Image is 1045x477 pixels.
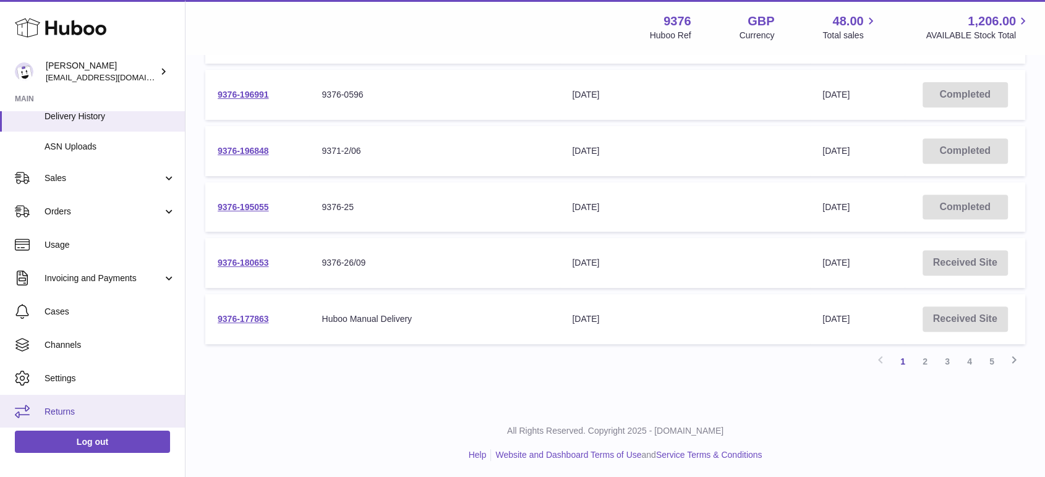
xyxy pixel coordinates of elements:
span: Orders [45,206,163,217]
span: [EMAIL_ADDRESS][DOMAIN_NAME] [46,72,182,82]
span: Total sales [822,30,877,41]
div: [PERSON_NAME] [46,60,157,83]
a: Help [469,450,487,460]
span: 1,206.00 [968,13,1016,30]
a: 3 [936,350,958,373]
li: and [491,449,762,461]
span: [DATE] [822,314,850,324]
div: [DATE] [572,201,798,213]
div: 9376-26/09 [322,257,547,269]
a: 1,206.00 AVAILABLE Stock Total [926,13,1030,41]
div: [DATE] [572,89,798,101]
a: 1 [892,350,914,373]
a: Log out [15,431,170,453]
img: internalAdmin-9376@internal.huboo.com [15,62,33,81]
div: Currency [740,30,775,41]
span: Cases [45,306,176,318]
span: Invoicing and Payments [45,272,163,284]
a: Service Terms & Conditions [656,450,762,460]
p: All Rights Reserved. Copyright 2025 - [DOMAIN_NAME] [195,425,1035,437]
span: [DATE] [822,258,850,268]
span: Usage [45,239,176,251]
div: [DATE] [572,145,798,157]
div: [DATE] [572,257,798,269]
span: AVAILABLE Stock Total [926,30,1030,41]
a: 9376-195055 [218,202,269,212]
div: Huboo Ref [650,30,691,41]
div: Huboo Manual Delivery [322,313,547,325]
span: Sales [45,172,163,184]
span: Settings [45,373,176,384]
span: [DATE] [822,202,850,212]
a: 9376-177863 [218,314,269,324]
div: 9371-2/06 [322,145,547,157]
span: [DATE] [822,146,850,156]
div: 9376-0596 [322,89,547,101]
a: 9376-196991 [218,90,269,99]
span: Channels [45,339,176,351]
strong: GBP [748,13,774,30]
a: 9376-180653 [218,258,269,268]
div: [DATE] [572,313,798,325]
span: [DATE] [822,90,850,99]
a: Website and Dashboard Terms of Use [495,450,641,460]
a: 48.00 Total sales [822,13,877,41]
a: 9376-196848 [218,146,269,156]
span: ASN Uploads [45,141,176,153]
a: 2 [914,350,936,373]
a: 5 [981,350,1003,373]
span: Returns [45,406,176,418]
strong: 9376 [663,13,691,30]
span: Delivery History [45,111,176,122]
a: 4 [958,350,981,373]
span: 48.00 [832,13,863,30]
div: 9376-25 [322,201,547,213]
